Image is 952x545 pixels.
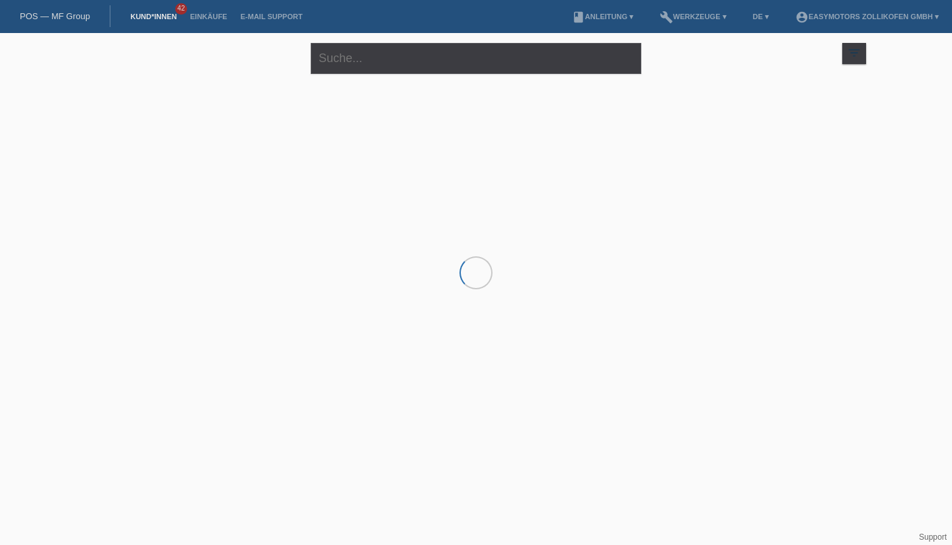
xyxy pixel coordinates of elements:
i: book [572,11,585,24]
i: filter_list [847,46,861,60]
input: Suche... [311,43,641,74]
i: build [660,11,673,24]
a: DE ▾ [746,13,775,20]
a: account_circleEasymotors Zollikofen GmbH ▾ [789,13,945,20]
a: bookAnleitung ▾ [565,13,640,20]
a: buildWerkzeuge ▾ [653,13,733,20]
a: Kund*innen [124,13,183,20]
a: POS — MF Group [20,11,90,21]
span: 42 [175,3,187,15]
a: Support [919,532,947,542]
i: account_circle [795,11,809,24]
a: Einkäufe [183,13,233,20]
a: E-Mail Support [234,13,309,20]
